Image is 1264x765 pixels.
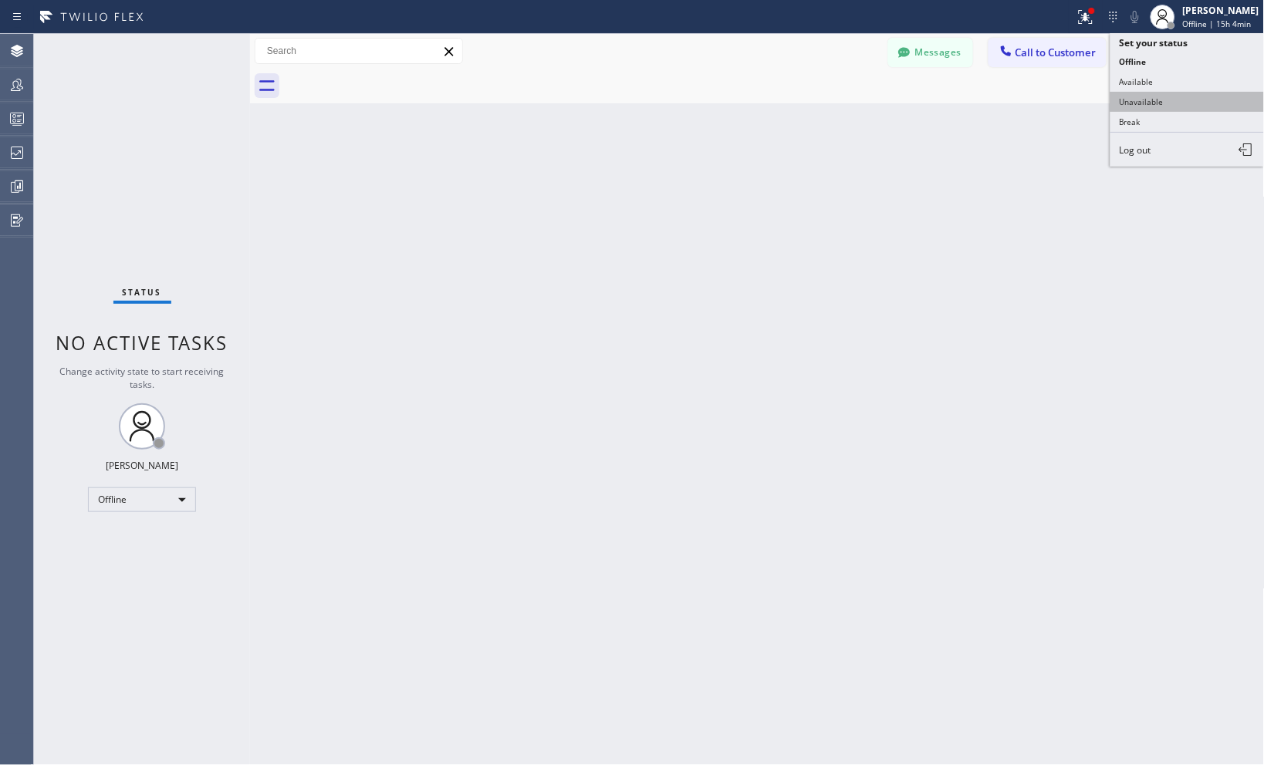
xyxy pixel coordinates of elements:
span: Offline | 15h 4min [1183,19,1252,29]
div: [PERSON_NAME] [106,459,178,472]
button: Messages [888,38,973,67]
input: Search [255,39,462,63]
div: [PERSON_NAME] [1183,4,1259,17]
button: Call to Customer [989,38,1107,67]
span: No active tasks [56,330,228,356]
span: Call to Customer [1016,45,1097,59]
span: Status [123,287,162,298]
button: Mute [1124,6,1146,28]
span: Change activity state to start receiving tasks. [60,365,225,391]
div: Offline [88,487,196,512]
